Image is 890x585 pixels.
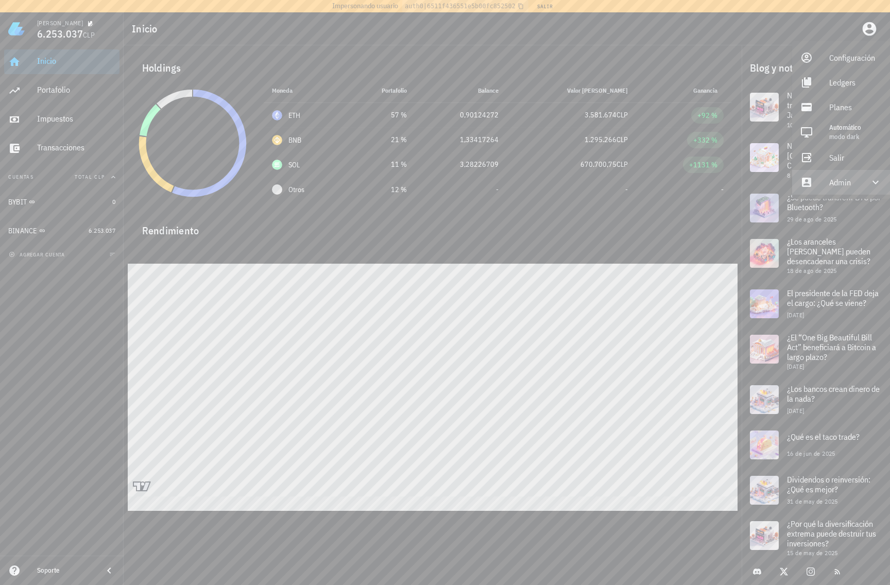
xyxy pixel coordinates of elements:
[4,107,119,132] a: Impuestos
[787,450,835,457] span: 16 de jun de 2025
[787,474,870,494] span: Dividendos o reinversión: ¿Qué es mejor?
[742,326,890,377] a: ¿El “One Big Beautiful Bill Act” beneficiará a Bitcoin a largo plazo? [DATE]
[693,135,717,145] div: +332 %
[787,549,838,557] span: 15 de may de 2025
[37,143,115,152] div: Transacciones
[787,171,833,179] span: 8 de sep de 2025
[37,114,115,124] div: Impuestos
[829,97,882,117] div: Planes
[133,481,151,491] a: Charting by TradingView
[697,110,717,121] div: +92 %
[787,267,837,274] span: 18 de ago de 2025
[742,281,890,326] a: El presidente de la FED deja el cargo: ¿Qué se viene? [DATE]
[742,422,890,468] a: ¿Qué es el taco trade? 16 de jun de 2025
[4,49,119,74] a: Inicio
[134,214,732,239] div: Rendimiento
[787,141,865,170] span: Nueva reforma fiscal en [GEOGRAPHIC_DATA]: Criptos en la mira
[83,30,95,40] span: CLP
[4,165,119,190] button: CuentasTotal CLP
[787,121,836,129] span: 10 de sep de 2025
[787,215,837,223] span: 29 de ago de 2025
[533,1,558,11] button: Salir
[787,192,881,212] span: ¿Se puede transferir BTC por Bluetooth?
[496,185,499,194] span: -
[787,432,860,442] span: ¿Qué es el taco trade?
[89,227,115,234] span: 6.253.037
[288,110,301,121] div: ETH
[585,135,617,144] span: 1.295.266
[742,468,890,513] a: Dividendos o reinversión: ¿Qué es mejor? 31 de may de 2025
[787,311,804,319] span: [DATE]
[288,135,302,145] div: BNB
[272,110,282,121] div: ETH-icon
[11,251,65,258] span: agregar cuenta
[288,184,304,195] span: Otros
[787,519,876,548] span: ¿Por qué la diversificación extrema puede destruir tus inversiones?
[787,363,804,370] span: [DATE]
[742,377,890,422] a: ¿Los bancos crean dinero de la nada? [DATE]
[6,249,70,260] button: agregar cuenta
[353,134,406,145] div: 21 %
[4,190,119,214] a: BYBIT 0
[75,174,105,180] span: Total CLP
[353,110,406,121] div: 57 %
[423,134,499,145] div: 1,33417264
[423,159,499,170] div: 3,28226709
[787,407,804,415] span: [DATE]
[37,19,83,27] div: [PERSON_NAME]
[8,227,37,235] div: BINANCE
[507,78,636,103] th: Valor [PERSON_NAME]
[829,124,882,132] div: Automático
[617,160,628,169] span: CLP
[585,110,617,119] span: 3.581.674
[742,513,890,563] a: ¿Por qué la diversificación extrema puede destruir tus inversiones? 15 de may de 2025
[787,288,879,308] span: El presidente de la FED deja el cargo: ¿Qué se viene?
[37,566,95,575] div: Soporte
[345,78,415,103] th: Portafolio
[689,160,717,170] div: +1131 %
[4,78,119,103] a: Portafolio
[829,172,857,193] div: Admin
[37,85,115,95] div: Portafolio
[332,1,398,11] span: Impersonando usuario
[787,332,876,362] span: ¿El “One Big Beautiful Bill Act” beneficiará a Bitcoin a largo plazo?
[742,231,890,281] a: ¿Los aranceles [PERSON_NAME] pueden desencadenar una crisis? 18 de ago de 2025
[580,160,617,169] span: 670.700,75
[625,185,628,194] span: -
[134,51,732,84] div: Holdings
[829,147,882,168] div: Salir
[37,56,115,66] div: Inicio
[829,47,882,68] div: Configuración
[415,78,507,103] th: Balance
[112,198,115,205] span: 0
[787,384,880,404] span: ¿Los bancos crean dinero de la nada?
[617,110,628,119] span: CLP
[787,236,870,266] span: ¿Los aranceles [PERSON_NAME] pueden desencadenar una crisis?
[4,218,119,243] a: BINANCE 6.253.037
[721,185,724,194] span: -
[617,135,628,144] span: CLP
[353,159,406,170] div: 11 %
[742,185,890,231] a: ¿Se puede transferir BTC por Bluetooth? 29 de ago de 2025
[272,135,282,145] div: BNB-icon
[288,160,300,170] div: SOL
[272,160,282,170] div: SOL-icon
[787,90,876,120] span: NPM pone en riesgo transacciones cripto desde JavaScript
[8,21,25,37] img: LedgiFi
[829,132,859,141] span: modo Dark
[829,72,882,93] div: Ledgers
[4,136,119,161] a: Transacciones
[787,497,838,505] span: 31 de may de 2025
[37,27,83,41] span: 6.253.037
[693,87,724,94] span: Ganancia
[423,110,499,121] div: 0,90124272
[132,21,162,37] h1: Inicio
[792,170,890,195] div: Admin
[264,78,346,103] th: Moneda
[353,184,406,195] div: 12 %
[8,198,27,207] div: BYBIT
